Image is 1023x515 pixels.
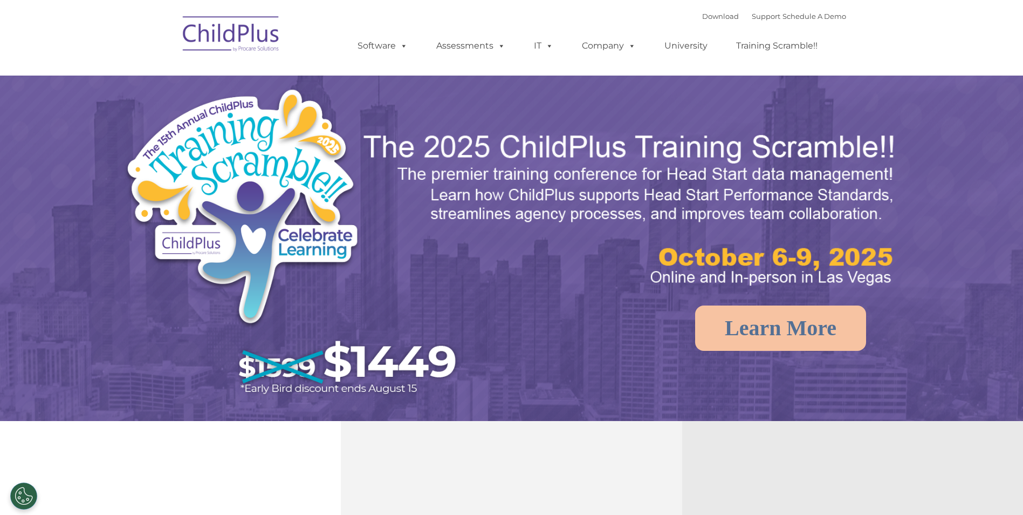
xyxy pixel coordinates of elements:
[571,35,647,57] a: Company
[523,35,564,57] a: IT
[695,306,866,351] a: Learn More
[702,12,739,21] a: Download
[752,12,780,21] a: Support
[725,35,828,57] a: Training Scramble!!
[782,12,846,21] a: Schedule A Demo
[654,35,718,57] a: University
[702,12,846,21] font: |
[177,9,285,63] img: ChildPlus by Procare Solutions
[425,35,516,57] a: Assessments
[347,35,418,57] a: Software
[10,483,37,510] button: Cookies Settings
